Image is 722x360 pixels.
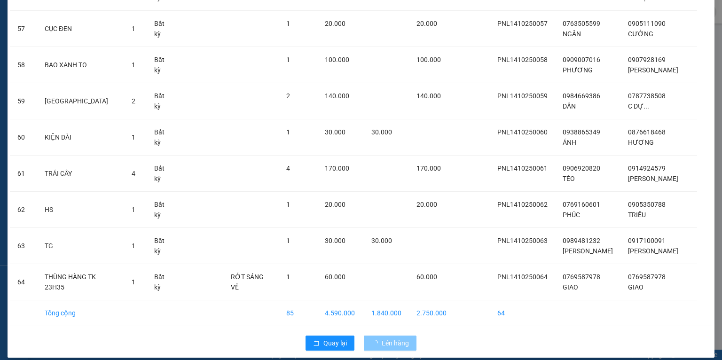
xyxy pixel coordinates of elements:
td: Tổng cộng [37,300,124,326]
span: 1 [286,20,290,27]
td: Bất kỳ [147,11,180,47]
span: [PERSON_NAME] [628,247,678,255]
span: HƯƠNG [628,139,654,146]
td: 2.750.000 [409,300,454,326]
span: NGÂN [563,30,581,38]
span: ÁNH [563,139,576,146]
td: 59 [10,83,37,119]
td: Bất kỳ [147,83,180,119]
span: rollback [313,340,320,347]
span: 4 [132,170,135,177]
span: 1 [132,133,135,141]
span: 170.000 [416,164,441,172]
span: TÈO [563,175,575,182]
td: 61 [10,156,37,192]
span: 0763505599 [563,20,600,27]
td: 85 [279,300,317,326]
span: PNL1410250061 [497,164,548,172]
span: 0905111090 [628,20,666,27]
span: 0907928169 [628,56,666,63]
span: 1 [132,206,135,213]
span: 170.000 [325,164,349,172]
span: PHÚC [563,211,580,219]
td: CỤC ĐEN [37,11,124,47]
td: Bất kỳ [147,264,180,300]
span: 2 [286,92,290,100]
span: [PERSON_NAME] [628,175,678,182]
td: 57 [10,11,37,47]
td: 64 [490,300,555,326]
span: 1 [286,56,290,63]
td: 62 [10,192,37,228]
span: 0905350788 [628,201,666,208]
span: 1 [286,237,290,244]
span: PNL1410250057 [497,20,548,27]
td: [GEOGRAPHIC_DATA] [37,83,124,119]
span: 60.000 [325,273,345,281]
span: 1 [132,25,135,32]
span: 0787738508 [628,92,666,100]
td: KIỆN DÀI [37,119,124,156]
span: C DỰ... [628,102,649,110]
span: 0909007016 [563,56,600,63]
td: TRÁI CÂY [37,156,124,192]
td: Bất kỳ [147,156,180,192]
span: PNL1410250062 [497,201,548,208]
span: 20.000 [416,20,437,27]
span: 20.000 [416,201,437,208]
td: HS [37,192,124,228]
span: 4 [286,164,290,172]
span: 1 [132,242,135,250]
span: Quay lại [323,338,347,348]
span: 100.000 [325,56,349,63]
span: 100.000 [416,56,441,63]
span: 20.000 [325,20,345,27]
span: 1 [132,278,135,286]
td: Bất kỳ [147,119,180,156]
span: 0876618468 [628,128,666,136]
span: GIAO [563,283,578,291]
span: PNL1410250064 [497,273,548,281]
span: 60.000 [416,273,437,281]
span: 20.000 [325,201,345,208]
span: 30.000 [325,237,345,244]
span: 0914924579 [628,164,666,172]
span: 0917100091 [628,237,666,244]
span: PHƯƠNG [563,66,593,74]
td: 64 [10,264,37,300]
span: 0984669386 [563,92,600,100]
span: loading [371,340,382,346]
td: 58 [10,47,37,83]
span: 30.000 [325,128,345,136]
td: Bất kỳ [147,47,180,83]
span: [PERSON_NAME] [628,66,678,74]
span: PNL1410250058 [497,56,548,63]
td: BAO XANH TO [37,47,124,83]
button: rollbackQuay lại [306,336,354,351]
span: [PERSON_NAME] [563,247,613,255]
span: Lên hàng [382,338,409,348]
span: 30.000 [371,237,392,244]
span: RỚT SÁNG VỀ [231,273,264,291]
td: TG [37,228,124,264]
span: 0769160601 [563,201,600,208]
span: CƯỜNG [628,30,653,38]
span: 2 [132,97,135,105]
span: 140.000 [416,92,441,100]
span: PNL1410250060 [497,128,548,136]
span: DẦN [563,102,576,110]
button: Lên hàng [364,336,416,351]
td: 60 [10,119,37,156]
td: 4.590.000 [317,300,364,326]
span: 0769587978 [563,273,600,281]
span: TRIỀU [628,211,646,219]
span: 30.000 [371,128,392,136]
span: PNL1410250063 [497,237,548,244]
span: 1 [286,273,290,281]
span: GIAO [628,283,644,291]
span: 1 [132,61,135,69]
span: 0906920820 [563,164,600,172]
td: THÙNG HÀNG TK 23H35 [37,264,124,300]
span: 1 [286,128,290,136]
span: 1 [286,201,290,208]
